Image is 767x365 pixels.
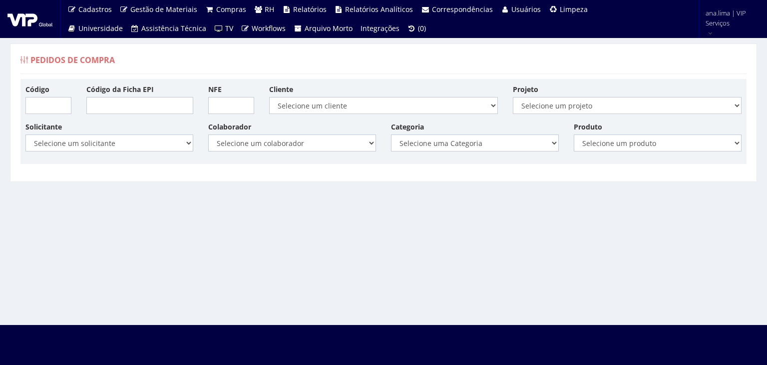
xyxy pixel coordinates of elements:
[418,23,426,33] span: (0)
[265,4,274,14] span: RH
[574,122,602,132] label: Produto
[357,19,403,38] a: Integrações
[78,23,123,33] span: Universidade
[269,84,293,94] label: Cliente
[25,84,49,94] label: Código
[560,4,588,14] span: Limpeza
[432,4,493,14] span: Correspondências
[225,23,233,33] span: TV
[127,19,211,38] a: Assistência Técnica
[403,19,430,38] a: (0)
[237,19,290,38] a: Workflows
[86,84,154,94] label: Código da Ficha EPI
[208,84,222,94] label: NFE
[361,23,399,33] span: Integrações
[252,23,286,33] span: Workflows
[208,122,251,132] label: Colaborador
[305,23,353,33] span: Arquivo Morto
[706,8,754,28] span: ana.lima | VIP Serviços
[391,122,424,132] label: Categoria
[290,19,357,38] a: Arquivo Morto
[513,84,538,94] label: Projeto
[210,19,237,38] a: TV
[345,4,413,14] span: Relatórios Analíticos
[78,4,112,14] span: Cadastros
[30,54,115,65] span: Pedidos de Compra
[7,11,52,26] img: logo
[25,122,62,132] label: Solicitante
[130,4,197,14] span: Gestão de Materiais
[63,19,127,38] a: Universidade
[141,23,206,33] span: Assistência Técnica
[293,4,327,14] span: Relatórios
[216,4,246,14] span: Compras
[511,4,541,14] span: Usuários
